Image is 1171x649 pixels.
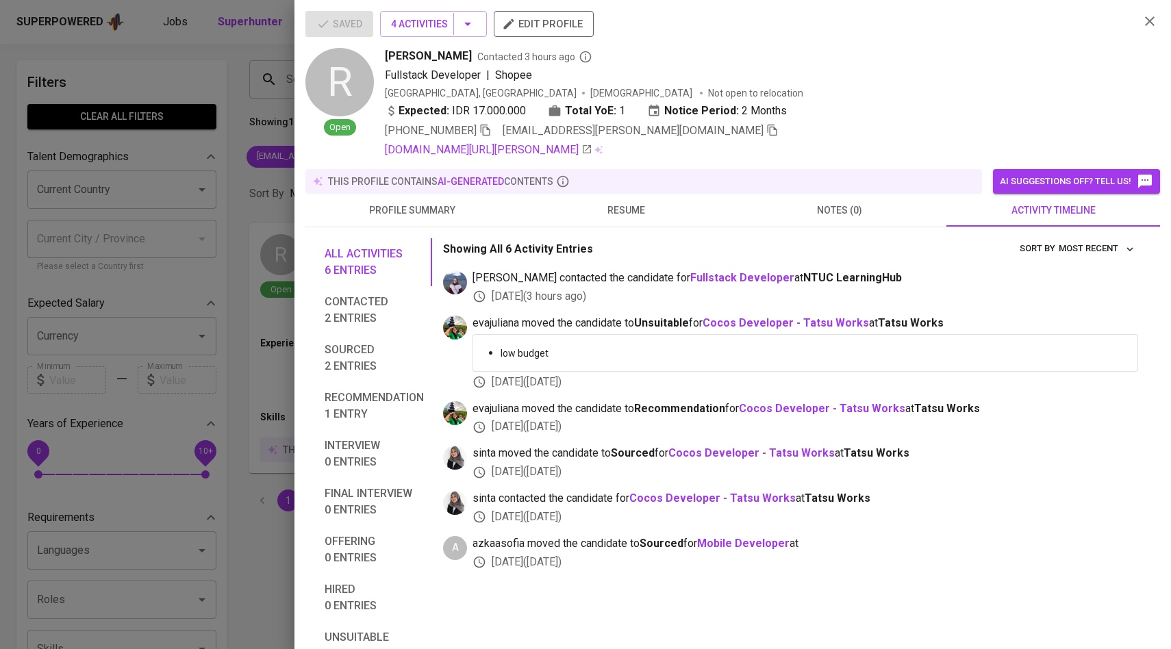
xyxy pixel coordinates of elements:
span: Tatsu Works [878,316,944,329]
a: Mobile Developer [697,537,790,550]
span: [PERSON_NAME] [385,48,472,64]
span: [PHONE_NUMBER] [385,124,477,137]
img: christine.raharja@glints.com [443,270,467,294]
a: [DOMAIN_NAME][URL][PERSON_NAME] [385,142,592,158]
a: Cocos Developer - Tatsu Works [703,316,869,329]
div: [DATE] ( [DATE] ) [473,374,1138,390]
div: [DATE] ( [DATE] ) [473,509,1138,525]
p: Not open to relocation [708,86,803,100]
span: Tatsu Works [914,402,980,415]
span: Hired 0 entries [325,581,424,614]
span: edit profile [505,15,583,33]
span: profile summary [314,202,511,219]
span: 4 Activities [391,16,476,33]
span: Open [324,121,356,134]
div: [DATE] ( [DATE] ) [473,419,1138,435]
div: IDR 17.000.000 [385,103,526,119]
span: Offering 0 entries [325,533,424,566]
img: sinta.windasari@glints.com [443,446,467,470]
span: azkaasofia moved the candidate to for at [473,536,1138,552]
span: Contacted 3 hours ago [477,50,592,64]
b: Total YoE: [565,103,616,119]
div: [DATE] ( [DATE] ) [473,464,1138,480]
img: eva@glints.com [443,316,467,340]
span: sinta moved the candidate to for at [473,446,1138,461]
span: notes (0) [741,202,938,219]
a: edit profile [494,18,594,29]
span: Fullstack Developer [385,68,481,81]
a: Cocos Developer - Tatsu Works [629,492,796,505]
span: sort by [1020,243,1055,253]
span: [PERSON_NAME] contacted the candidate for at [473,270,1138,286]
span: Sourced 2 entries [325,342,424,374]
span: Contacted 2 entries [325,294,424,327]
span: Shopee [495,68,532,81]
p: low budget [501,346,1126,360]
span: [EMAIL_ADDRESS][PERSON_NAME][DOMAIN_NAME] [503,124,764,137]
button: AI suggestions off? Tell us! [993,169,1160,194]
b: Sourced [640,537,683,550]
b: Expected: [399,103,449,119]
button: edit profile [494,11,594,37]
span: 1 [619,103,625,119]
span: | [486,67,490,84]
span: Tatsu Works [844,446,909,459]
p: this profile contains contents [328,175,553,188]
span: resume [527,202,725,219]
span: evajuliana moved the candidate to for at [473,401,1138,417]
span: AI-generated [438,176,504,187]
p: Showing All 6 Activity Entries [443,241,593,257]
span: Most Recent [1059,241,1135,257]
span: Interview 0 entries [325,437,424,470]
a: Cocos Developer - Tatsu Works [668,446,835,459]
span: Recommendation 1 entry [325,390,424,422]
span: activity timeline [955,202,1152,219]
div: [GEOGRAPHIC_DATA], [GEOGRAPHIC_DATA] [385,86,577,100]
a: Fullstack Developer [690,271,794,284]
div: [DATE] ( 3 hours ago ) [473,289,1138,305]
b: Sourced [611,446,655,459]
span: evajuliana moved the candidate to for at [473,316,1138,331]
div: R [305,48,374,116]
span: sinta contacted the candidate for at [473,491,1138,507]
span: Tatsu Works [805,492,870,505]
span: [DEMOGRAPHIC_DATA] [590,86,694,100]
b: Notice Period: [664,103,739,119]
div: 2 Months [647,103,787,119]
div: [DATE] ( [DATE] ) [473,555,1138,570]
b: Unsuitable [634,316,689,329]
span: AI suggestions off? Tell us! [1000,173,1153,190]
button: sort by [1055,238,1138,259]
div: A [443,536,467,560]
img: eva@glints.com [443,401,467,425]
b: Recommendation [634,402,725,415]
a: Cocos Developer - Tatsu Works [739,402,905,415]
img: sinta.windasari@glints.com [443,491,467,515]
button: 4 Activities [380,11,487,37]
svg: By Batam recruiter [579,50,592,64]
span: Final interview 0 entries [325,485,424,518]
span: All activities 6 entries [325,246,424,279]
span: NTUC LearningHub [803,271,902,284]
